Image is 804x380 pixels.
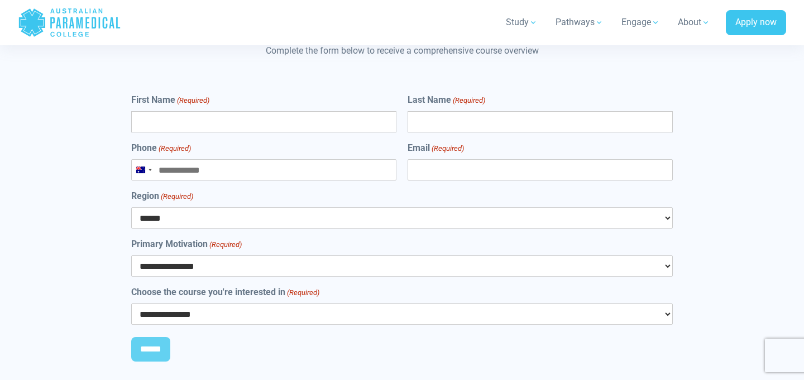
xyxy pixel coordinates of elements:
[131,141,191,155] label: Phone
[726,10,786,36] a: Apply now
[615,7,667,38] a: Engage
[549,7,610,38] a: Pathways
[131,286,319,299] label: Choose the course you're interested in
[75,44,729,58] p: Complete the form below to receive a comprehensive course overview
[286,287,320,298] span: (Required)
[671,7,717,38] a: About
[408,93,485,107] label: Last Name
[209,239,242,250] span: (Required)
[408,141,464,155] label: Email
[160,191,194,202] span: (Required)
[18,4,121,41] a: Australian Paramedical College
[132,160,155,180] button: Selected country
[131,189,193,203] label: Region
[158,143,192,154] span: (Required)
[452,95,485,106] span: (Required)
[430,143,464,154] span: (Required)
[131,93,209,107] label: First Name
[131,237,242,251] label: Primary Motivation
[499,7,544,38] a: Study
[176,95,210,106] span: (Required)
